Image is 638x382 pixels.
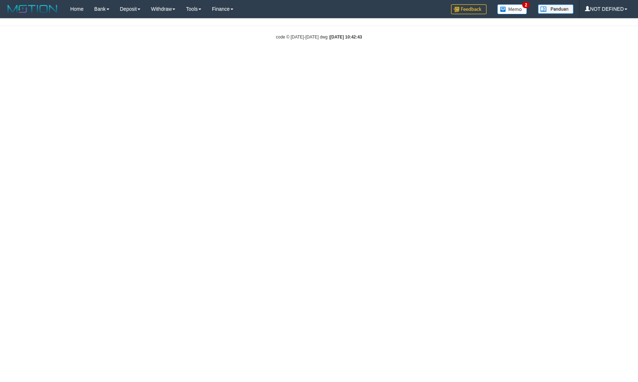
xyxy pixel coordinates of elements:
[5,4,59,14] img: MOTION_logo.png
[451,4,487,14] img: Feedback.jpg
[522,2,530,8] span: 2
[276,35,362,40] small: code © [DATE]-[DATE] dwg |
[497,4,527,14] img: Button%20Memo.svg
[538,4,574,14] img: panduan.png
[330,35,362,40] strong: [DATE] 10:42:43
